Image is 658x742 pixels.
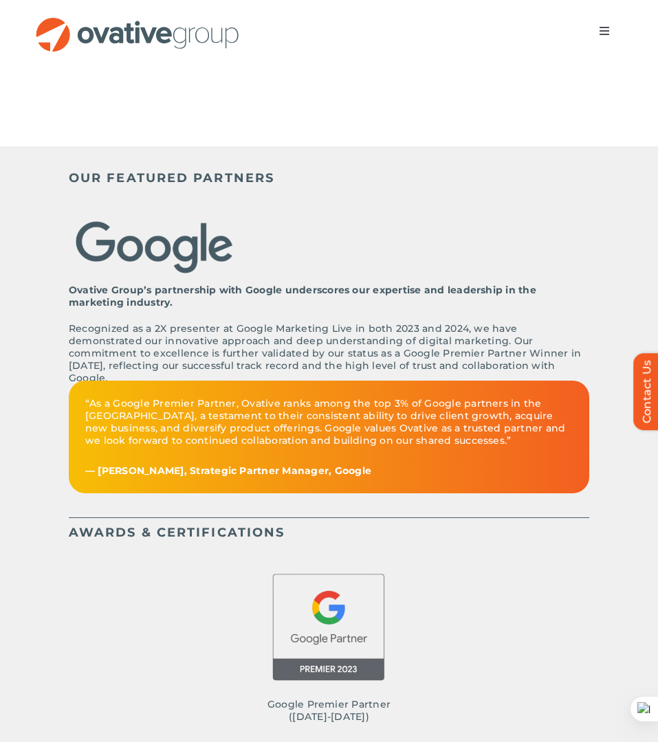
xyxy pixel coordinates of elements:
a: OG_Full_horizontal_RGB [34,16,241,29]
strong: — [PERSON_NAME], Strategic Partner Manager, Google [85,464,371,477]
img: Partnerships – Premier Partner 2023 [271,567,388,684]
h5: AWARDS & CERTIFICATIONS [69,525,589,540]
img: Google [69,213,241,284]
p: Google Premier Partner ([DATE]-[DATE]) [69,698,589,723]
p: Recognized as a 2X presenter at Google Marketing Live in both 2023 and 2024, we have demonstrated... [69,322,589,384]
strong: Ovative Group’s partnership with Google underscores our expertise and leadership in the marketing... [69,284,536,308]
h5: OUR FEATURED PARTNERS [69,170,589,185]
p: “As a Google Premier Partner, Ovative ranks among the top 3% of Google partners in the [GEOGRAPHI... [85,397,573,447]
nav: Menu [585,17,624,45]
